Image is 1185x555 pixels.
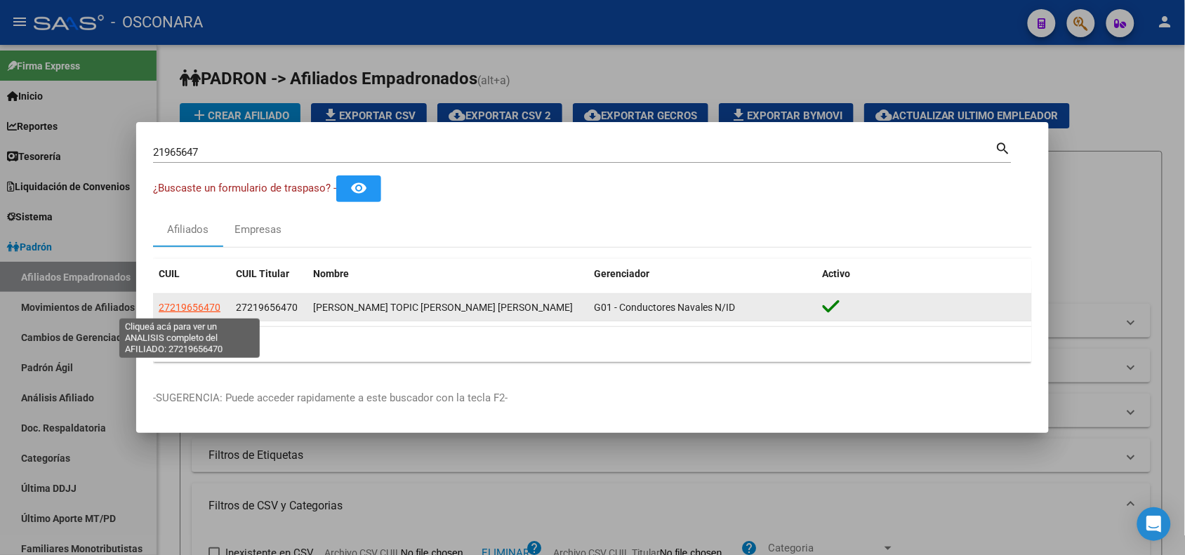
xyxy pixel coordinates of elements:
[168,222,209,238] div: Afiliados
[153,182,336,194] span: ¿Buscaste un formulario de traspaso? -
[153,390,1032,406] p: -SUGERENCIA: Puede acceder rapidamente a este buscador con la tecla F2-
[236,268,289,279] span: CUIL Titular
[1137,507,1171,541] div: Open Intercom Messenger
[235,222,282,238] div: Empresas
[995,139,1012,156] mat-icon: search
[159,302,220,313] span: 27219656470
[588,259,817,289] datatable-header-cell: Gerenciador
[313,300,583,316] div: [PERSON_NAME] TOPIC [PERSON_NAME] [PERSON_NAME]
[594,302,735,313] span: G01 - Conductores Navales N/ID
[236,302,298,313] span: 27219656470
[594,268,649,279] span: Gerenciador
[307,259,588,289] datatable-header-cell: Nombre
[817,259,1032,289] datatable-header-cell: Activo
[153,259,230,289] datatable-header-cell: CUIL
[313,268,349,279] span: Nombre
[230,259,307,289] datatable-header-cell: CUIL Titular
[159,268,180,279] span: CUIL
[153,327,1032,362] div: 1 total
[823,268,851,279] span: Activo
[350,180,367,196] mat-icon: remove_red_eye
